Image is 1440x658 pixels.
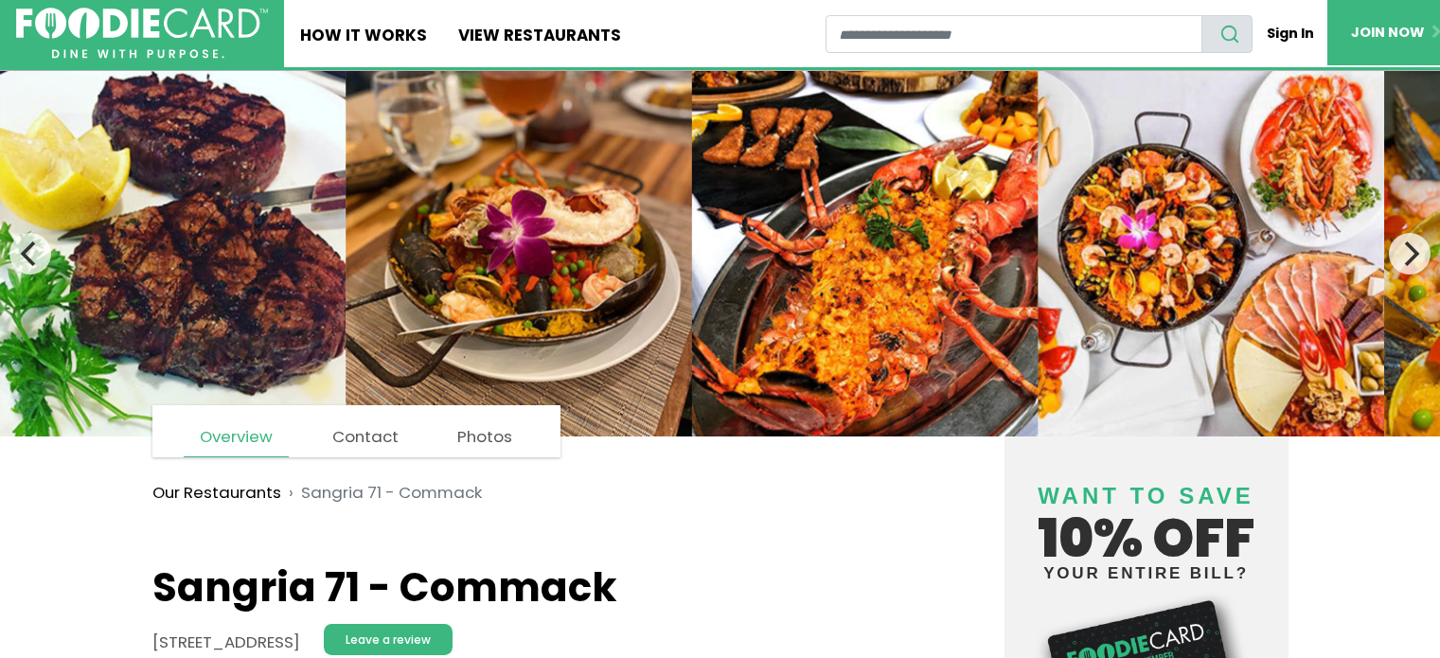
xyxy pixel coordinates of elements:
button: Previous [9,233,51,275]
a: Sign In [1253,15,1327,52]
li: Sangria 71 - Commack [281,481,483,506]
a: Contact [316,417,415,456]
h1: Sangria 71 - Commack [152,564,909,612]
h4: 10% off [1020,459,1271,581]
a: Leave a review [324,624,453,654]
a: Overview [184,417,289,457]
button: search [1201,15,1253,53]
nav: breadcrumb [152,469,909,517]
button: Next [1389,233,1431,275]
input: restaurant search [826,15,1202,53]
small: your entire bill? [1020,565,1271,581]
span: Want to save [1038,483,1253,508]
address: [STREET_ADDRESS] [152,631,300,654]
a: Photos [442,417,529,456]
nav: page links [152,405,560,458]
a: Our Restaurants [152,481,281,505]
img: FoodieCard; Eat, Drink, Save, Donate [16,8,268,59]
